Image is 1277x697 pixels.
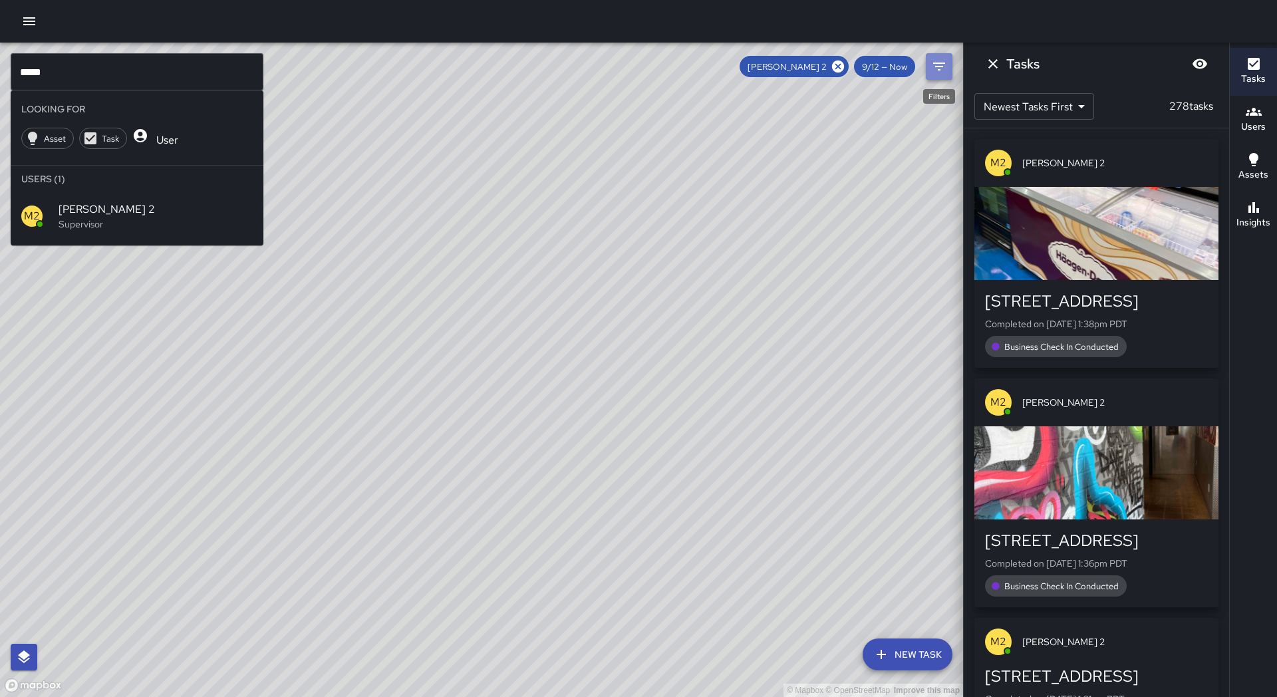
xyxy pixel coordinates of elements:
div: [PERSON_NAME] 2 [740,56,849,77]
span: [PERSON_NAME] 2 [1022,396,1208,409]
button: M2[PERSON_NAME] 2[STREET_ADDRESS]Completed on [DATE] 1:36pm PDTBusiness Check In Conducted [974,378,1218,607]
button: Blur [1187,51,1213,77]
span: Business Check In Conducted [996,581,1127,592]
div: [STREET_ADDRESS] [985,666,1208,687]
div: [STREET_ADDRESS] [985,291,1208,312]
span: Asset [37,133,73,144]
button: Users [1230,96,1277,144]
p: M2 [24,208,40,224]
p: M2 [990,634,1006,650]
div: Asset [21,128,74,149]
span: Task [94,133,126,144]
h6: Tasks [1241,72,1266,86]
h6: Assets [1238,168,1268,182]
button: Dismiss [980,51,1006,77]
div: Task [79,128,127,149]
span: Business Check In Conducted [996,341,1127,352]
button: Tasks [1230,48,1277,96]
div: Filters [923,89,955,104]
span: [PERSON_NAME] 2 [59,202,253,217]
button: Assets [1230,144,1277,192]
div: [STREET_ADDRESS] [985,530,1208,551]
h6: Users [1241,120,1266,134]
span: User [148,133,186,147]
li: Users (1) [11,166,263,192]
div: User [132,128,186,149]
button: New Task [863,638,952,670]
button: M2[PERSON_NAME] 2[STREET_ADDRESS]Completed on [DATE] 1:38pm PDTBusiness Check In Conducted [974,139,1218,368]
p: Supervisor [59,217,253,231]
span: [PERSON_NAME] 2 [1022,635,1208,648]
button: Filters [926,53,952,80]
span: [PERSON_NAME] 2 [1022,156,1208,170]
button: Insights [1230,192,1277,239]
span: [PERSON_NAME] 2 [740,61,835,72]
li: Looking For [11,96,263,122]
p: 278 tasks [1164,98,1218,114]
div: Newest Tasks First [974,93,1094,120]
span: 9/12 — Now [854,61,915,72]
p: M2 [990,155,1006,171]
h6: Tasks [1006,53,1040,74]
p: M2 [990,394,1006,410]
h6: Insights [1236,215,1270,230]
div: M2[PERSON_NAME] 2Supervisor [11,192,263,240]
p: Completed on [DATE] 1:38pm PDT [985,317,1208,331]
p: Completed on [DATE] 1:36pm PDT [985,557,1208,570]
